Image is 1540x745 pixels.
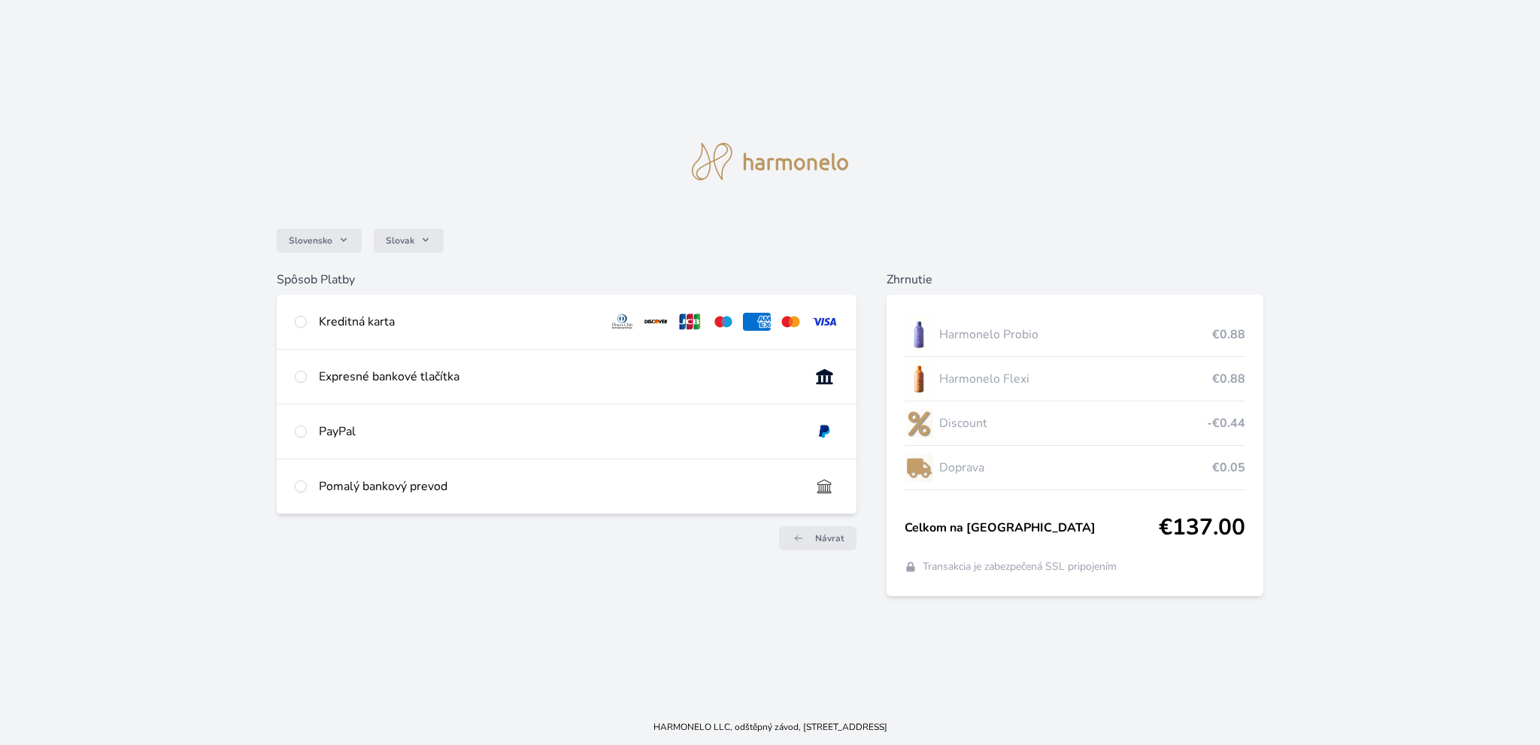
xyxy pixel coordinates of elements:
[905,360,933,398] img: CLEAN_FLEXI_se_stinem_x-hi_(1)-lo.jpg
[939,370,1212,388] span: Harmonelo Flexi
[939,414,1207,432] span: Discount
[277,271,856,289] h6: Spôsob Platby
[692,143,848,180] img: logo.svg
[905,404,933,442] img: discount-lo.png
[1212,326,1245,344] span: €0.88
[710,313,738,331] img: maestro.svg
[811,477,838,495] img: bankTransfer_IBAN.svg
[811,422,838,441] img: paypal.svg
[1212,459,1245,477] span: €0.05
[905,519,1159,537] span: Celkom na [GEOGRAPHIC_DATA]
[1207,414,1245,432] span: -€0.44
[277,229,362,253] button: Slovensko
[887,271,1263,289] h6: Zhrnutie
[923,559,1117,574] span: Transakcia je zabezpečená SSL pripojením
[811,313,838,331] img: visa.svg
[374,229,444,253] button: Slovak
[676,313,704,331] img: jcb.svg
[319,313,596,331] div: Kreditná karta
[1212,370,1245,388] span: €0.88
[319,477,799,495] div: Pomalý bankový prevod
[815,532,844,544] span: Návrat
[777,313,805,331] img: mc.svg
[642,313,670,331] img: discover.svg
[811,368,838,386] img: onlineBanking_SK.svg
[289,235,332,247] span: Slovensko
[939,459,1212,477] span: Doprava
[608,313,636,331] img: diners.svg
[319,368,799,386] div: Expresné bankové tlačítka
[743,313,771,331] img: amex.svg
[1159,514,1245,541] span: €137.00
[905,449,933,486] img: delivery-lo.png
[905,316,933,353] img: CLEAN_PROBIO_se_stinem_x-lo.jpg
[319,422,799,441] div: PayPal
[386,235,414,247] span: Slovak
[939,326,1212,344] span: Harmonelo Probio
[779,526,856,550] a: Návrat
